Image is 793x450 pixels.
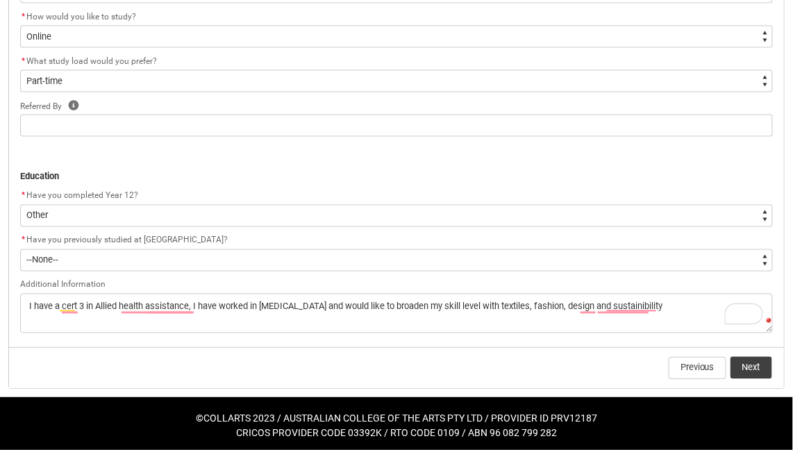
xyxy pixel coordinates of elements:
button: Next [731,357,772,379]
span: What study load would you prefer? [26,56,157,66]
strong: Education [20,171,59,181]
abbr: required [22,56,25,66]
span: How would you like to study? [26,12,136,22]
textarea: To enrich screen reader interactions, please activate Accessibility in Grammarly extension settings [20,294,773,333]
abbr: required [22,12,25,22]
button: Previous [669,357,726,379]
abbr: required [22,235,25,245]
span: Referred By [20,101,62,111]
span: Have you completed Year 12? [26,191,138,201]
abbr: required [22,191,25,201]
span: Additional Information [20,280,106,290]
span: Have you previously studied at [GEOGRAPHIC_DATA]? [26,235,228,245]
